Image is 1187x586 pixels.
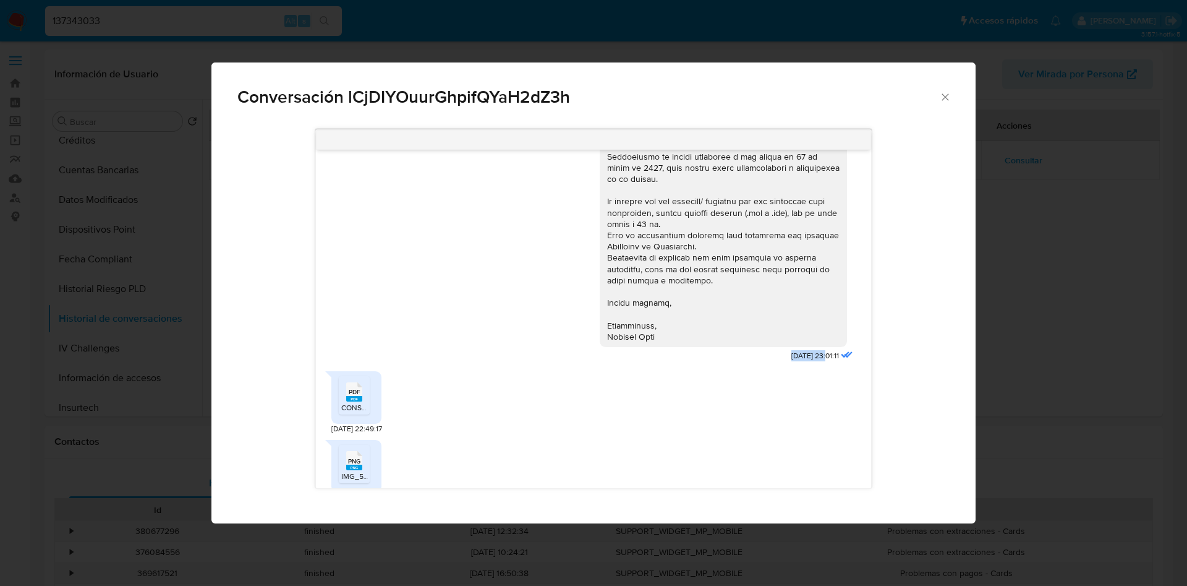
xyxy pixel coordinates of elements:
[211,62,976,524] div: Comunicación
[939,91,950,102] button: Cerrar
[341,402,435,413] span: CONSTANCIASAT112022.pdf
[791,351,839,361] span: [DATE] 23:01:11
[349,388,360,396] span: PDF
[237,88,939,106] span: Conversación lCjDIYOuurGhpifQYaH2dZ3h
[341,471,391,481] span: IMG_5255.png
[348,457,360,465] span: PNG
[331,424,382,434] span: [DATE] 22:49:17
